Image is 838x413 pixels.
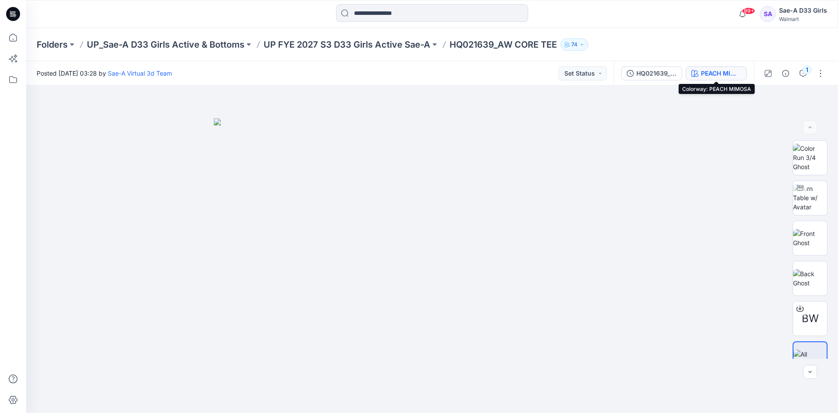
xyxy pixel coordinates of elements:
[686,66,747,80] button: PEACH MIMOSA
[571,40,577,49] p: 74
[108,69,172,77] a: Sae-A Virtual 3d Team
[264,38,430,51] a: UP FYE 2027 S3 D33 Girls Active Sae-A
[560,38,588,51] button: 74
[793,269,827,288] img: Back Ghost
[621,66,682,80] button: HQ021639_FULL COLORWAYS
[37,38,68,51] a: Folders
[802,311,819,326] span: BW
[793,184,827,212] img: Turn Table w/ Avatar
[779,5,827,16] div: Sae-A D33 Girls
[796,66,810,80] button: 1
[742,7,755,14] span: 99+
[636,69,677,78] div: HQ021639_FULL COLORWAYS
[793,350,827,368] img: All colorways
[793,144,827,171] img: Color Run 3/4 Ghost
[701,69,741,78] div: PEACH MIMOSA
[87,38,244,51] a: UP_Sae-A D33 Girls Active & Bottoms
[37,69,172,78] span: Posted [DATE] 03:28 by
[803,66,811,74] div: 1
[779,66,793,80] button: Details
[760,6,776,22] div: SA
[793,229,827,247] img: Front Ghost
[450,38,557,51] p: HQ021639_AW CORE TEE
[779,16,827,22] div: Walmart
